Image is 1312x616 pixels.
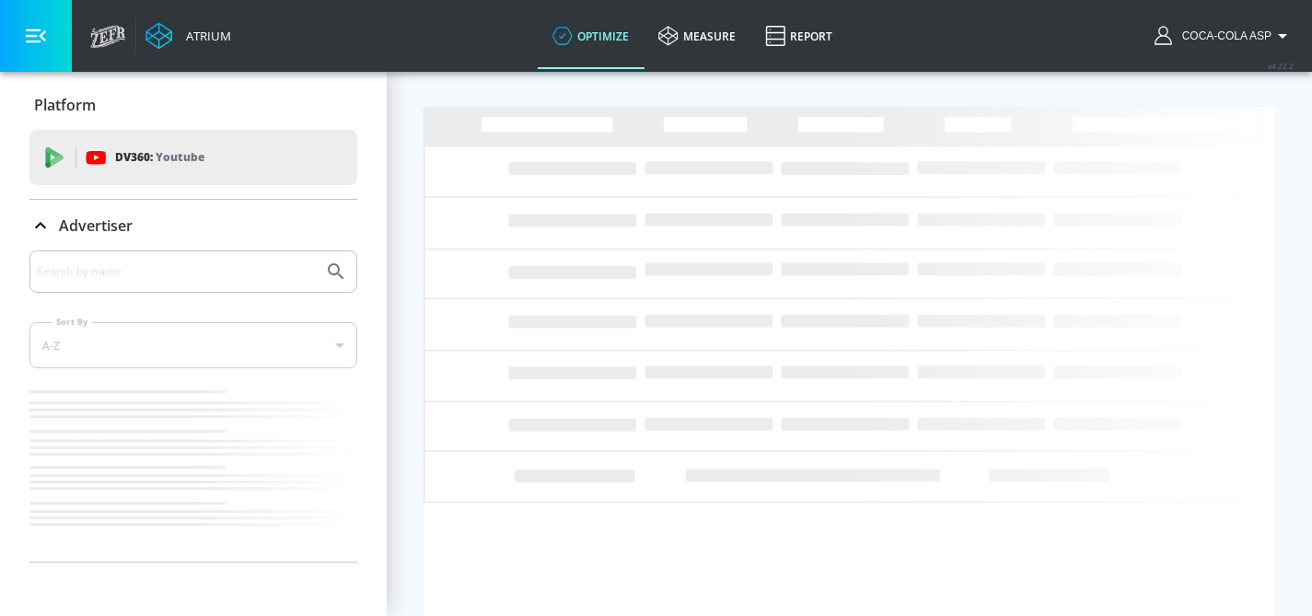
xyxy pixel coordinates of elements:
[750,3,847,69] a: Report
[29,322,357,368] div: A-Z
[29,383,357,562] nav: list of Advertiser
[29,79,357,131] div: Platform
[1268,61,1294,71] span: v 4.22.2
[115,147,204,168] p: DV360:
[1175,29,1271,42] span: login as: coca-cola_asp_csm@zefr.com
[37,260,316,284] input: Search by name
[29,200,357,251] div: Advertiser
[29,250,357,562] div: Advertiser
[538,3,644,69] a: optimize
[644,3,750,69] a: measure
[52,316,92,328] label: Sort By
[179,28,231,44] div: Atrium
[145,22,231,50] a: Atrium
[29,130,357,185] div: DV360: Youtube
[34,95,96,115] p: Platform
[156,147,204,167] p: Youtube
[1155,25,1294,47] button: Coca-Cola ASP
[59,215,133,236] p: Advertiser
